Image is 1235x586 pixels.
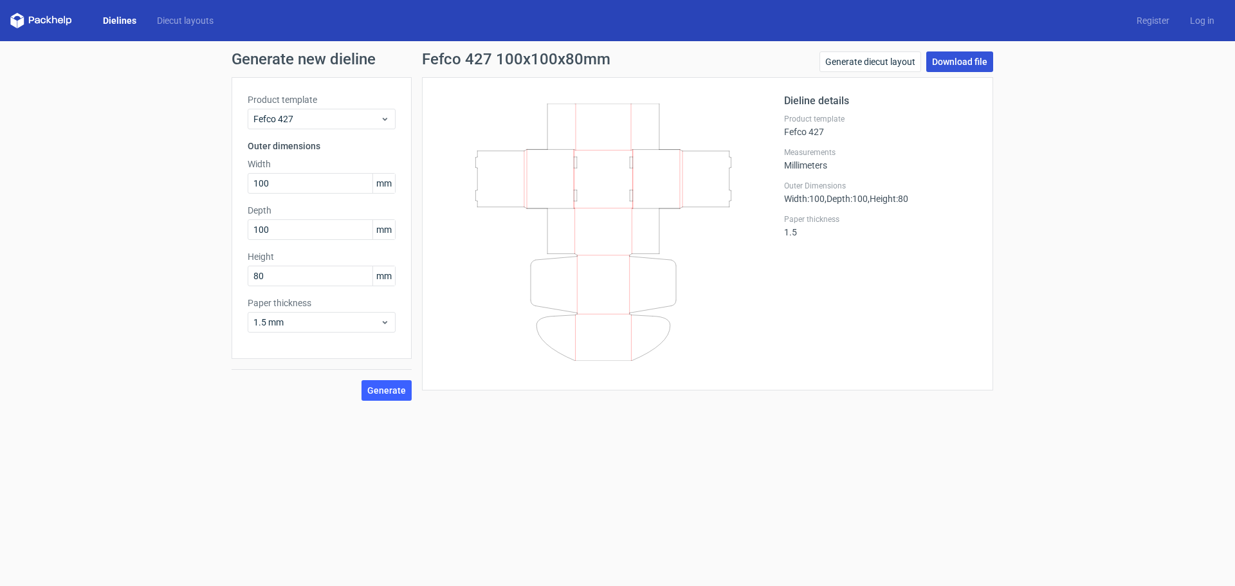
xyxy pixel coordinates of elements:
[248,297,396,309] label: Paper thickness
[926,51,993,72] a: Download file
[784,181,977,191] label: Outer Dimensions
[372,220,395,239] span: mm
[784,93,977,109] h2: Dieline details
[253,316,380,329] span: 1.5 mm
[248,158,396,170] label: Width
[819,51,921,72] a: Generate diecut layout
[372,266,395,286] span: mm
[147,14,224,27] a: Diecut layouts
[361,380,412,401] button: Generate
[1180,14,1225,27] a: Log in
[784,194,825,204] span: Width : 100
[248,204,396,217] label: Depth
[232,51,1003,67] h1: Generate new dieline
[422,51,610,67] h1: Fefco 427 100x100x80mm
[248,93,396,106] label: Product template
[784,114,977,137] div: Fefco 427
[248,250,396,263] label: Height
[784,147,977,170] div: Millimeters
[784,147,977,158] label: Measurements
[248,140,396,152] h3: Outer dimensions
[784,114,977,124] label: Product template
[367,386,406,395] span: Generate
[784,214,977,224] label: Paper thickness
[93,14,147,27] a: Dielines
[253,113,380,125] span: Fefco 427
[784,214,977,237] div: 1.5
[825,194,868,204] span: , Depth : 100
[372,174,395,193] span: mm
[868,194,908,204] span: , Height : 80
[1126,14,1180,27] a: Register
